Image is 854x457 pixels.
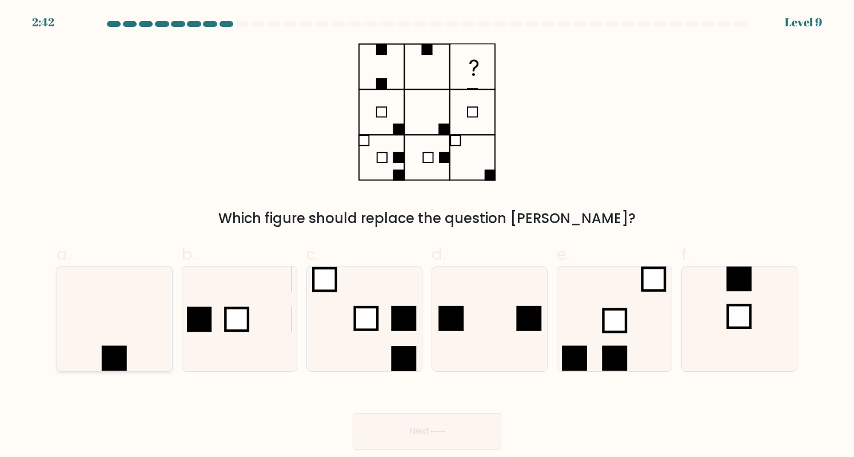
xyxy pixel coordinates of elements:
[32,14,54,31] div: 2:42
[432,243,445,265] span: d.
[57,243,70,265] span: a.
[557,243,569,265] span: e.
[63,208,791,229] div: Which figure should replace the question [PERSON_NAME]?
[353,413,501,450] button: Next
[681,243,689,265] span: f.
[182,243,195,265] span: b.
[306,243,319,265] span: c.
[785,14,822,31] div: Level 9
